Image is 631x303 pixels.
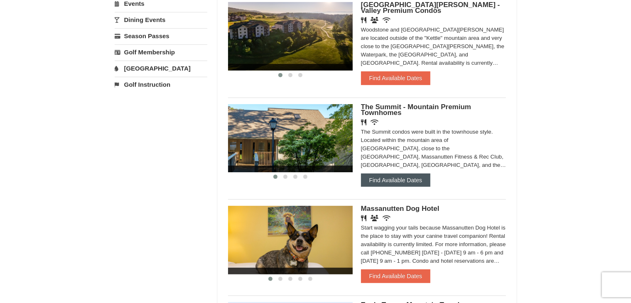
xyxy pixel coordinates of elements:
a: [GEOGRAPHIC_DATA] [115,61,207,76]
span: [GEOGRAPHIC_DATA][PERSON_NAME] - Valley Premium Condos [361,1,500,15]
div: The Summit condos were built in the townhouse style. Located within the mountain area of [GEOGRAP... [361,128,506,169]
div: Woodstone and [GEOGRAPHIC_DATA][PERSON_NAME] are located outside of the "Kettle" mountain area an... [361,26,506,67]
a: Golf Membership [115,44,207,60]
button: Find Available Dates [361,71,430,85]
button: Find Available Dates [361,269,430,283]
i: Restaurant [361,119,366,125]
i: Restaurant [361,215,366,221]
i: Wireless Internet (free) [371,119,378,125]
a: Season Passes [115,28,207,44]
div: Start wagging your tails because Massanutten Dog Hotel is the place to stay with your canine trav... [361,224,506,265]
i: Wireless Internet (free) [383,17,390,23]
span: Massanutten Dog Hotel [361,205,439,213]
i: Restaurant [361,17,366,23]
a: Golf Instruction [115,77,207,92]
span: The Summit - Mountain Premium Townhomes [361,103,471,117]
i: Banquet Facilities [371,17,378,23]
i: Banquet Facilities [371,215,378,221]
i: Wireless Internet (free) [383,215,390,221]
a: Dining Events [115,12,207,27]
button: Find Available Dates [361,173,430,187]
